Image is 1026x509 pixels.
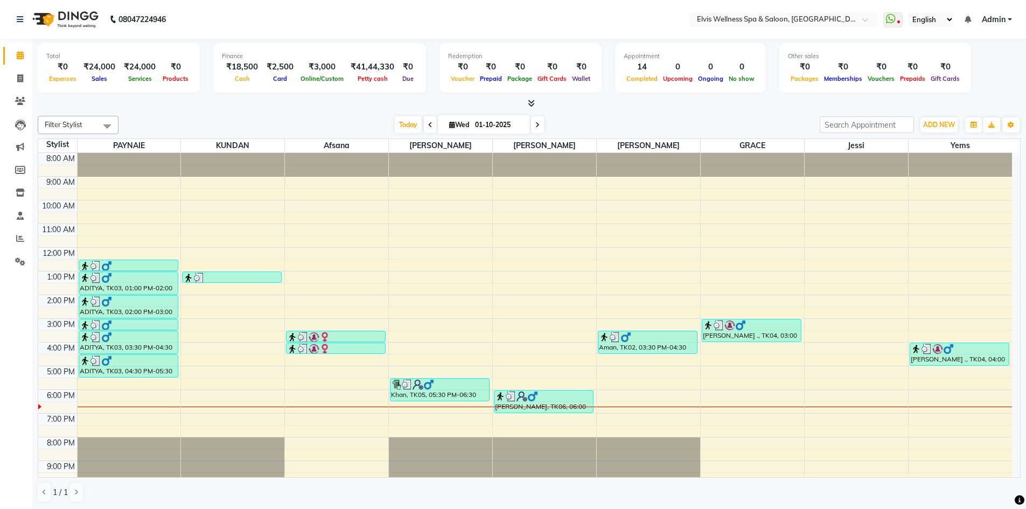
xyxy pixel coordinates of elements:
input: Search Appointment [820,116,914,133]
span: Gift Cards [535,75,569,82]
span: ADD NEW [923,121,955,129]
div: 0 [660,61,695,73]
div: 12:00 PM [40,248,77,259]
div: Stylist [38,139,77,150]
div: ADITYA, TK03, 03:30 PM-04:30 PM, Body Scrubs - Cinnamon & Ginger (60 Min) [79,331,178,353]
div: 5:00 PM [45,366,77,378]
div: Finance [222,52,417,61]
div: 2:00 PM [45,295,77,306]
div: ₹24,000 [79,61,120,73]
span: Completed [624,75,660,82]
div: Redemption [448,52,593,61]
img: logo [27,4,101,34]
span: GRACE [701,139,804,152]
span: [PERSON_NAME] [389,139,492,152]
div: ₹0 [399,61,417,73]
b: 08047224946 [118,4,166,34]
span: 1 / 1 [53,487,68,498]
div: ₹41,44,330 [346,61,399,73]
span: Gift Cards [928,75,962,82]
span: Afsana [285,139,388,152]
span: Cash [232,75,253,82]
span: No show [726,75,757,82]
div: ₹0 [569,61,593,73]
span: Card [270,75,290,82]
div: ADITYA, TK03, 04:30 PM-05:30 PM, Waxing - Full Body [79,355,178,377]
span: Filter Stylist [45,120,82,129]
span: Sales [89,75,110,82]
span: Petty cash [355,75,390,82]
div: 0 [726,61,757,73]
div: 9:00 AM [44,177,77,188]
span: Due [400,75,416,82]
span: Today [395,116,422,133]
span: PAYNAIE [78,139,181,152]
span: Wed [446,121,472,129]
div: ₹0 [46,61,79,73]
div: ₹0 [928,61,962,73]
div: ₹0 [897,61,928,73]
div: 4:00 PM [45,343,77,354]
div: Aman, TK02, 03:30 PM-04:30 PM, Massage - Swedish Massage (60 Min) [598,331,697,353]
div: 14 [624,61,660,73]
div: 10:00 AM [40,200,77,212]
div: [PERSON_NAME] ., TK04, 04:00 PM-05:00 PM, Massage - Thaidry Massage (60 Min) [910,343,1009,365]
div: [PERSON_NAME], TK01, 01:00 PM-01:30 PM, L’Oréal / Kérastase Wash - Hairwash, Condi, Blastdry [183,272,281,282]
div: 1:00 PM [45,271,77,283]
div: ADITYA, TK03, 03:00 PM-03:30 PM, BLEACH, THREADING & MAKEUP - Face & Neck [79,319,178,330]
span: [PERSON_NAME] [597,139,700,152]
div: Khan, TK05, 05:30 PM-06:30 PM, Massage - Swedish Massage (60 Min) [390,379,489,401]
button: ADD NEW [920,117,958,133]
span: Voucher [448,75,477,82]
div: 7:00 PM [45,414,77,425]
div: ₹0 [865,61,897,73]
span: Packages [788,75,821,82]
div: [PERSON_NAME], TK07, 03:30 PM-04:00 PM, Waxing - Arms Full [287,331,385,341]
div: ₹0 [160,61,191,73]
div: ₹24,000 [120,61,160,73]
span: Ongoing [695,75,726,82]
span: KUNDAN [181,139,284,152]
span: Package [505,75,535,82]
span: Online/Custom [298,75,346,82]
div: 8:00 AM [44,153,77,164]
span: Prepaid [477,75,505,82]
div: ₹0 [505,61,535,73]
div: [PERSON_NAME], TK06, 06:00 PM-07:00 PM, Massage - Swedish Massage (60 Min) [494,391,593,413]
div: [PERSON_NAME] ., TK04, 03:00 PM-04:00 PM, Massage - Deeptisue Massage (60 Min) [702,319,801,341]
span: Admin [982,14,1006,25]
div: 9:00 PM [45,461,77,472]
span: Wallet [569,75,593,82]
span: yems [909,139,1013,152]
div: [PERSON_NAME], TK07, 04:00 PM-04:30 PM, Waxing - Arms Full [287,343,385,353]
span: Upcoming [660,75,695,82]
div: ADITYA, TK03, 02:00 PM-03:00 PM, Sothys Facial - Balance (Repair Facial) (60 Min) [79,296,178,318]
div: 0 [695,61,726,73]
div: ADITYA, TK03, 12:30 PM-01:00 PM, Hands & Feet - De-Luxe Mani / [79,260,178,270]
div: ADITYA, TK03, 01:00 PM-02:00 PM, Hands & Feet - Pedicure / De-Luxe Pedi [79,272,178,294]
div: ₹0 [788,61,821,73]
span: Expenses [46,75,79,82]
div: ₹0 [821,61,865,73]
span: [PERSON_NAME] [493,139,596,152]
span: Vouchers [865,75,897,82]
span: jessi [805,139,908,152]
span: Products [160,75,191,82]
span: Memberships [821,75,865,82]
div: 6:00 PM [45,390,77,401]
div: Appointment [624,52,757,61]
span: Services [125,75,155,82]
input: 2025-10-01 [472,117,526,133]
div: 3:00 PM [45,319,77,330]
div: ₹3,000 [298,61,346,73]
div: ₹2,500 [262,61,298,73]
div: 8:00 PM [45,437,77,449]
span: Prepaids [897,75,928,82]
div: 11:00 AM [40,224,77,235]
div: ₹0 [477,61,505,73]
div: ₹18,500 [222,61,262,73]
div: ₹0 [535,61,569,73]
div: ₹0 [448,61,477,73]
div: Other sales [788,52,962,61]
div: Total [46,52,191,61]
